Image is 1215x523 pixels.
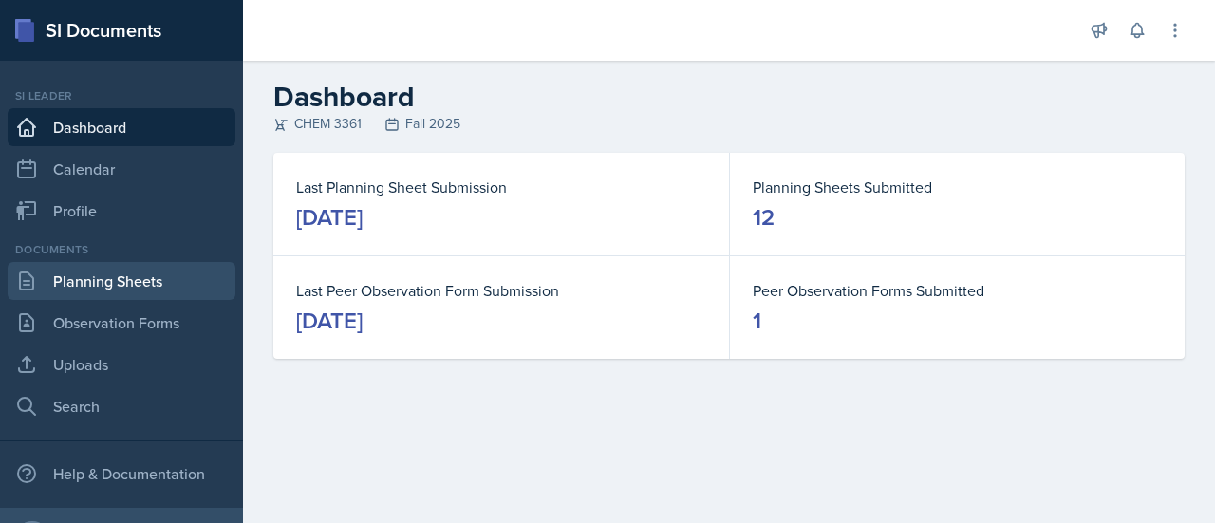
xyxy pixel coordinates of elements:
[8,150,235,188] a: Calendar
[296,176,706,198] dt: Last Planning Sheet Submission
[8,346,235,383] a: Uploads
[8,304,235,342] a: Observation Forms
[296,306,363,336] div: [DATE]
[753,306,761,336] div: 1
[753,279,1162,302] dt: Peer Observation Forms Submitted
[8,241,235,258] div: Documents
[8,192,235,230] a: Profile
[8,455,235,493] div: Help & Documentation
[273,80,1185,114] h2: Dashboard
[8,262,235,300] a: Planning Sheets
[753,202,775,233] div: 12
[296,279,706,302] dt: Last Peer Observation Form Submission
[8,387,235,425] a: Search
[753,176,1162,198] dt: Planning Sheets Submitted
[296,202,363,233] div: [DATE]
[8,87,235,104] div: Si leader
[273,114,1185,134] div: CHEM 3361 Fall 2025
[8,108,235,146] a: Dashboard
